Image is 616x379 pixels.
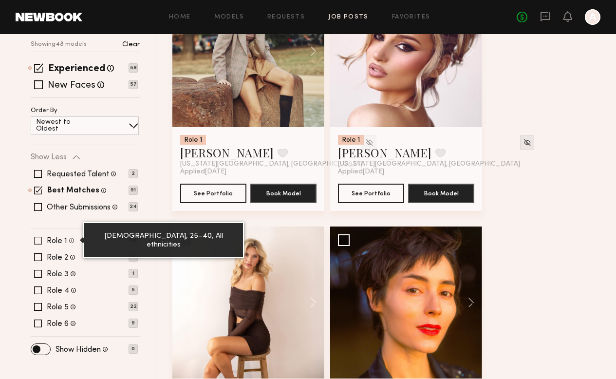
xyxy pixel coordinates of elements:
p: 57 [129,80,138,89]
button: Book Model [408,184,474,203]
p: Order By [31,108,57,114]
label: Role 6 [47,320,69,328]
label: Other Submissions [47,204,111,211]
p: 22 [129,302,138,311]
label: Show Hidden [56,346,101,354]
p: Showing 48 models [31,41,87,48]
p: Show Less [31,153,67,161]
p: 9 [129,319,138,328]
label: Role 5 [47,303,69,311]
button: Book Model [250,184,317,203]
button: See Portfolio [180,184,246,203]
p: 91 [129,186,138,195]
span: [US_STATE][GEOGRAPHIC_DATA], [GEOGRAPHIC_DATA] [338,160,520,168]
a: Book Model [408,189,474,197]
label: Role 2 [47,254,68,262]
p: 0 [129,344,138,354]
label: Best Matches [47,187,99,195]
a: [PERSON_NAME] [338,145,431,160]
div: Applied [DATE] [180,168,317,176]
a: Models [214,14,244,20]
a: Job Posts [328,14,369,20]
p: Newest to Oldest [36,119,94,133]
a: Book Model [250,189,317,197]
div: Applied [DATE] [338,168,474,176]
div: Role 1 [338,135,364,145]
label: Requested Talent [47,171,109,178]
span: [US_STATE][GEOGRAPHIC_DATA], [GEOGRAPHIC_DATA] [180,160,362,168]
a: Requests [267,14,305,20]
p: 64 [129,236,138,245]
button: See Portfolio [338,184,404,203]
label: Role 1 [47,237,67,245]
a: Favorites [392,14,430,20]
label: Role 4 [47,287,69,295]
a: Home [169,14,191,20]
label: Experienced [48,64,105,74]
a: A [585,9,600,25]
p: 58 [129,63,138,73]
a: [PERSON_NAME] [180,145,274,160]
p: Clear [122,41,140,48]
div: Role 1 [180,135,206,145]
label: New Faces [48,81,95,91]
img: Unhide Model [523,138,531,147]
label: Role 3 [47,270,69,278]
p: 14 [129,252,138,262]
p: 5 [129,285,138,295]
p: 2 [129,169,138,178]
p: 24 [129,202,138,211]
p: 1 [129,269,138,278]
